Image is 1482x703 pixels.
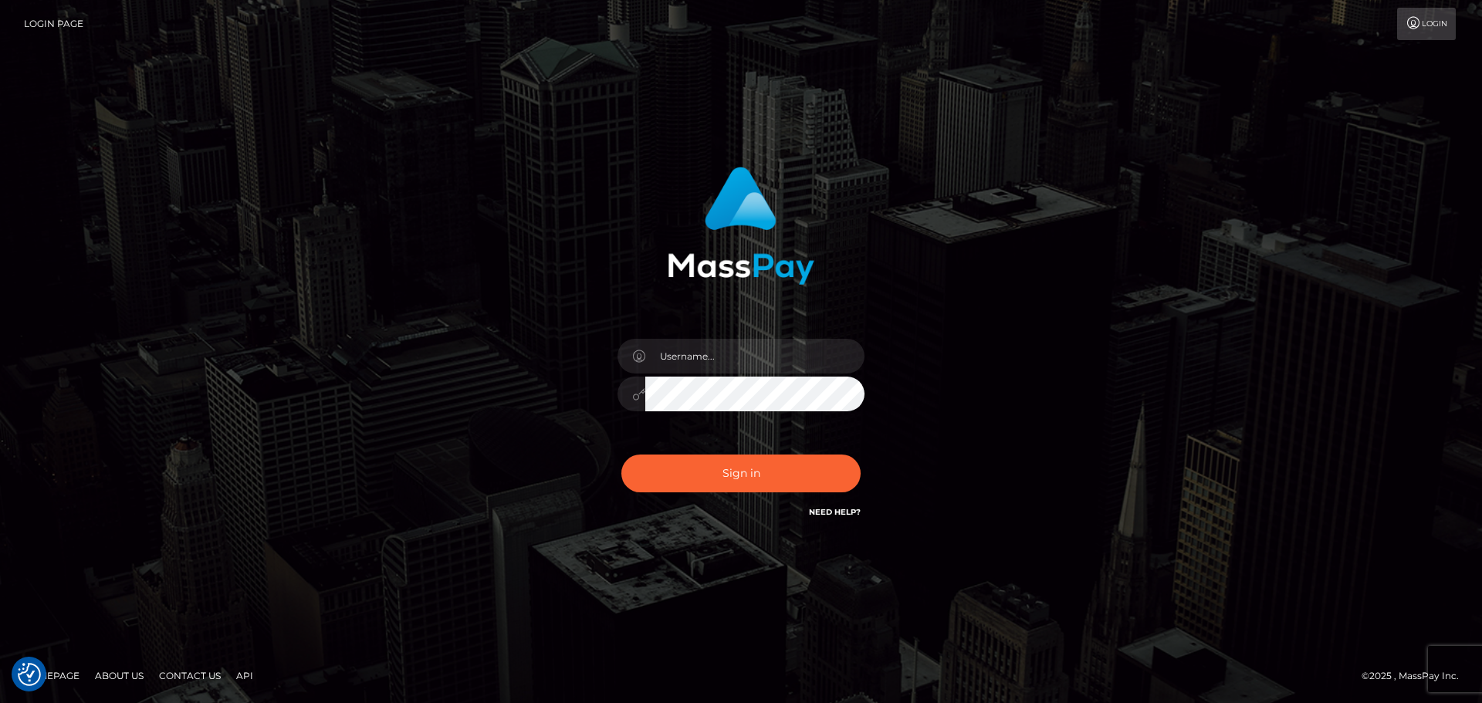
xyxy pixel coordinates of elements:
[18,663,41,686] img: Revisit consent button
[89,664,150,688] a: About Us
[1397,8,1456,40] a: Login
[24,8,83,40] a: Login Page
[668,167,814,285] img: MassPay Login
[809,507,861,517] a: Need Help?
[153,664,227,688] a: Contact Us
[17,664,86,688] a: Homepage
[645,339,864,373] input: Username...
[230,664,259,688] a: API
[1362,668,1470,684] div: © 2025 , MassPay Inc.
[18,663,41,686] button: Consent Preferences
[621,455,861,492] button: Sign in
